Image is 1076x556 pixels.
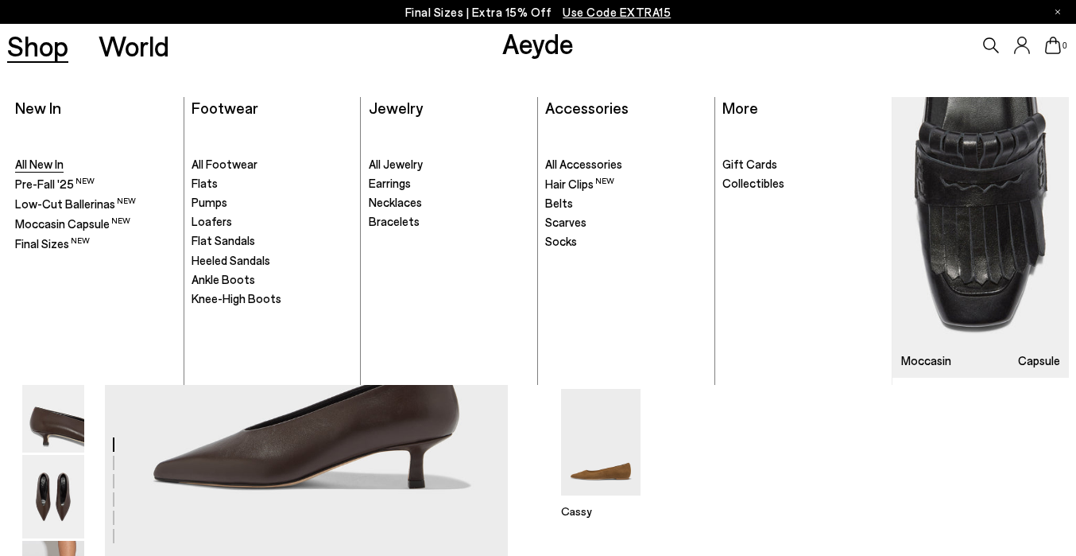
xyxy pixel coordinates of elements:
[561,484,641,518] a: Cassy Pointed-Toe Suede Flats Cassy
[192,98,258,117] a: Footwear
[545,98,629,117] a: Accessories
[563,5,671,19] span: Navigate to /collections/ss25-final-sizes
[15,176,176,192] a: Pre-Fall '25
[369,214,420,228] span: Bracelets
[7,32,68,60] a: Shop
[15,216,130,231] span: Moccasin Capsule
[22,369,84,453] img: Clara Pointed-Toe Pumps - Image 4
[1045,37,1061,54] a: 0
[545,177,614,191] span: Hair Clips
[722,176,784,190] span: Collectibles
[901,355,951,367] h3: Moccasin
[722,176,884,192] a: Collectibles
[192,195,227,209] span: Pumps
[545,215,586,229] span: Scarves
[192,272,353,288] a: Ankle Boots
[192,233,255,247] span: Flat Sandals
[192,272,255,286] span: Ankle Boots
[545,234,706,250] a: Socks
[99,32,169,60] a: World
[192,291,353,307] a: Knee-High Boots
[15,216,176,232] a: Moccasin Capsule
[545,234,577,248] span: Socks
[15,235,176,252] a: Final Sizes
[545,157,706,173] a: All Accessories
[545,196,573,210] span: Belts
[15,177,95,191] span: Pre-Fall '25
[369,195,422,209] span: Necklaces
[369,176,530,192] a: Earrings
[561,504,641,518] p: Cassy
[192,176,353,192] a: Flats
[405,2,672,22] p: Final Sizes | Extra 15% Off
[192,214,232,228] span: Loafers
[15,196,136,211] span: Low-Cut Ballerinas
[369,157,423,171] span: All Jewelry
[1061,41,1069,50] span: 0
[545,215,706,231] a: Scarves
[15,157,64,171] span: All New In
[192,157,353,173] a: All Footwear
[192,253,353,269] a: Heeled Sandals
[192,195,353,211] a: Pumps
[192,253,270,267] span: Heeled Sandals
[892,97,1069,378] a: Moccasin Capsule
[192,214,353,230] a: Loafers
[22,455,84,539] img: Clara Pointed-Toe Pumps - Image 5
[369,176,411,190] span: Earrings
[545,196,706,212] a: Belts
[192,233,353,249] a: Flat Sandals
[722,98,758,117] a: More
[369,214,530,230] a: Bracelets
[192,291,281,305] span: Knee-High Boots
[1018,355,1060,367] h3: Capsule
[561,389,641,495] img: Cassy Pointed-Toe Suede Flats
[722,157,884,173] a: Gift Cards
[892,97,1069,378] img: Mobile_e6eede4d-78b8-4bd1-ae2a-4197e375e133_900x.jpg
[15,236,90,251] span: Final Sizes
[545,176,706,192] a: Hair Clips
[369,195,530,211] a: Necklaces
[192,176,218,190] span: Flats
[369,98,423,117] a: Jewelry
[15,98,61,117] a: New In
[369,157,530,173] a: All Jewelry
[545,157,622,171] span: All Accessories
[502,26,574,60] a: Aeyde
[192,157,257,171] span: All Footwear
[722,157,777,171] span: Gift Cards
[15,157,176,173] a: All New In
[15,196,176,212] a: Low-Cut Ballerinas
